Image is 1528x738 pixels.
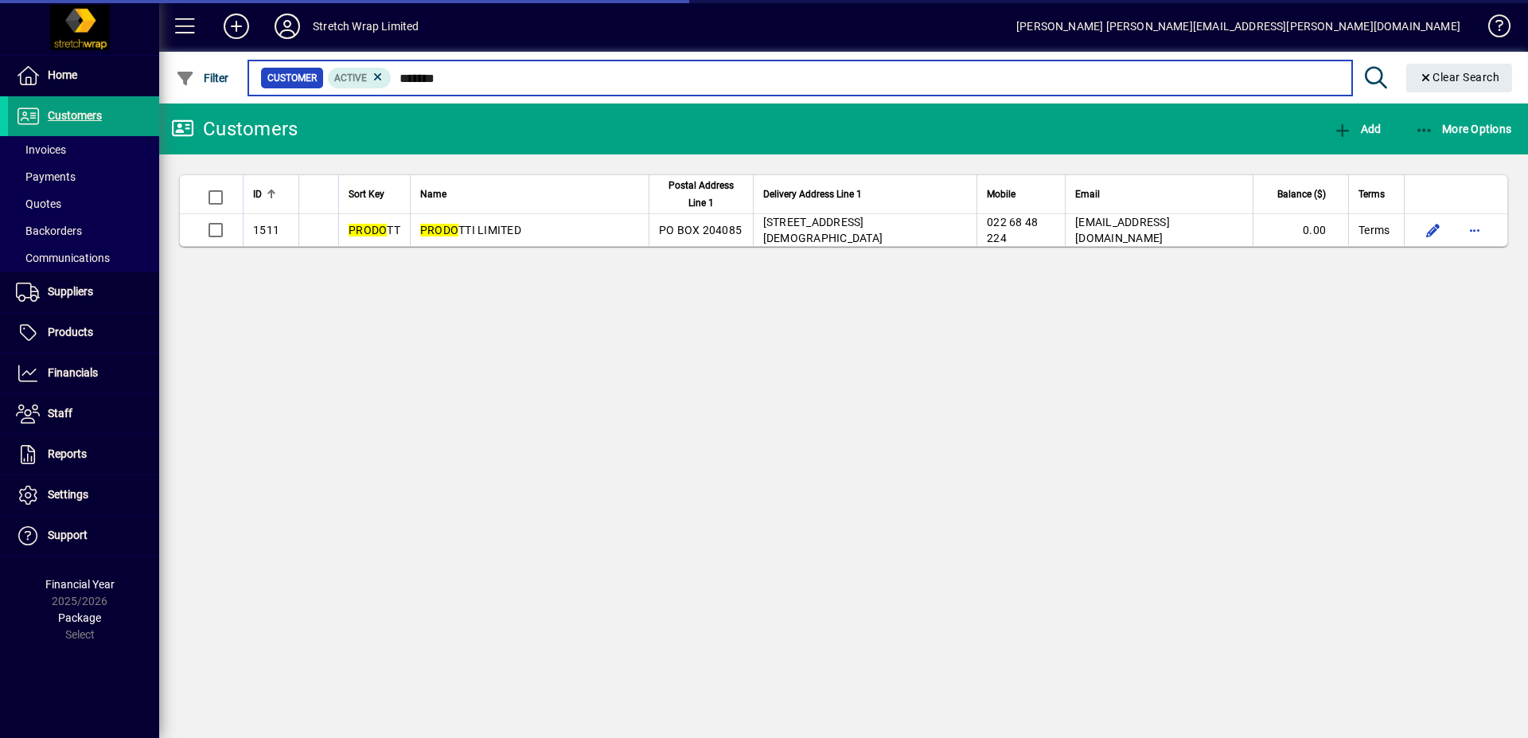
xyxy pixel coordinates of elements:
span: Customers [48,109,102,122]
a: Financials [8,353,159,393]
div: [PERSON_NAME] [PERSON_NAME][EMAIL_ADDRESS][PERSON_NAME][DOMAIN_NAME] [1016,14,1460,39]
span: Filter [176,72,229,84]
div: Customers [171,116,298,142]
span: Reports [48,447,87,460]
div: Stretch Wrap Limited [313,14,419,39]
a: Settings [8,475,159,515]
div: Name [420,185,639,203]
mat-chip: Activation Status: Active [328,68,392,88]
span: Add [1333,123,1381,135]
div: Balance ($) [1263,185,1340,203]
span: Communications [16,252,110,264]
span: Clear Search [1419,71,1500,84]
em: PRODO [349,224,387,236]
button: Add [1329,115,1385,143]
span: ID [253,185,262,203]
button: Edit [1421,217,1446,243]
span: Payments [16,170,76,183]
a: Payments [8,163,159,190]
span: Customer [267,70,317,86]
a: Knowledge Base [1476,3,1508,55]
button: Filter [172,64,233,92]
span: 1511 [253,224,279,236]
span: Active [334,72,367,84]
span: TTI LIMITED [420,224,521,236]
span: Package [58,611,101,624]
span: Home [48,68,77,81]
a: Invoices [8,136,159,163]
span: Invoices [16,143,66,156]
a: Quotes [8,190,159,217]
div: Mobile [987,185,1055,203]
span: Terms [1358,222,1390,238]
div: ID [253,185,289,203]
span: [EMAIL_ADDRESS][DOMAIN_NAME] [1075,216,1170,244]
span: Products [48,326,93,338]
a: Suppliers [8,272,159,312]
button: More options [1462,217,1487,243]
button: Clear [1406,64,1513,92]
span: 022 68 48 224 [987,216,1038,244]
span: PO BOX 204085 [659,224,742,236]
span: Financial Year [45,578,115,591]
span: Name [420,185,446,203]
span: Settings [48,488,88,501]
em: PRODO [420,224,458,236]
span: Financials [48,366,98,379]
span: TT [349,224,400,236]
span: Email [1075,185,1100,203]
span: Mobile [987,185,1015,203]
span: Delivery Address Line 1 [763,185,862,203]
button: More Options [1411,115,1516,143]
span: Support [48,529,88,541]
a: Home [8,56,159,96]
div: Email [1075,185,1243,203]
span: Suppliers [48,285,93,298]
a: Support [8,516,159,556]
a: Staff [8,394,159,434]
a: Communications [8,244,159,271]
span: [STREET_ADDRESS][DEMOGRAPHIC_DATA] [763,216,883,244]
span: Balance ($) [1277,185,1326,203]
button: Profile [262,12,313,41]
a: Reports [8,435,159,474]
a: Backorders [8,217,159,244]
span: Staff [48,407,72,420]
button: Add [211,12,262,41]
span: More Options [1415,123,1512,135]
span: Backorders [16,225,82,237]
span: Quotes [16,197,61,210]
span: Terms [1358,185,1385,203]
span: Postal Address Line 1 [659,177,743,212]
span: Sort Key [349,185,384,203]
a: Products [8,313,159,353]
td: 0.00 [1253,214,1348,246]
